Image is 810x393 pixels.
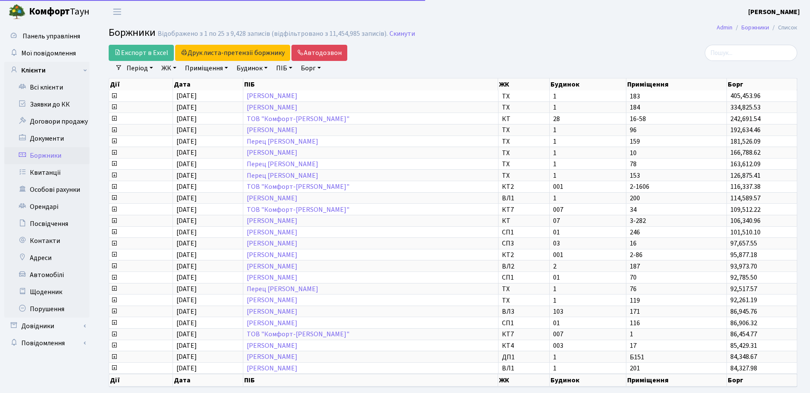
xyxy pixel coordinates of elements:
[630,93,723,100] span: 183
[247,182,349,191] a: ТОВ "Комфорт-[PERSON_NAME]"
[176,114,197,124] span: [DATE]
[176,364,197,373] span: [DATE]
[4,249,89,266] a: Адреси
[176,125,197,135] span: [DATE]
[704,19,810,37] nav: breadcrumb
[109,25,156,40] span: Боржники
[553,274,623,281] span: 01
[553,229,623,236] span: 01
[4,62,89,79] a: Клієнти
[730,103,761,112] span: 334,825.53
[176,262,197,271] span: [DATE]
[730,364,757,373] span: 84,327.98
[630,161,723,168] span: 78
[247,329,349,339] a: ТОВ "Комфорт-[PERSON_NAME]"
[630,138,723,145] span: 159
[4,215,89,232] a: Посвідчення
[553,93,623,100] span: 1
[553,331,623,338] span: 007
[630,172,723,179] span: 153
[297,61,324,75] a: Борг
[553,116,623,122] span: 28
[247,284,318,294] a: Перец [PERSON_NAME]
[4,147,89,164] a: Боржники
[4,198,89,215] a: Орендарі
[247,250,297,260] a: [PERSON_NAME]
[630,365,723,372] span: 201
[4,79,89,96] a: Всі клієнти
[550,374,626,387] th: Будинок
[553,195,623,202] span: 1
[553,251,623,258] span: 001
[730,296,757,305] span: 92,261.19
[123,61,156,75] a: Період
[502,93,546,100] span: ТХ
[630,354,723,361] span: Б151
[730,307,757,316] span: 86,945.76
[176,353,197,362] span: [DATE]
[247,194,297,203] a: [PERSON_NAME]
[502,183,546,190] span: КТ2
[109,374,173,387] th: Дії
[176,341,197,350] span: [DATE]
[730,148,761,158] span: 166,788.62
[247,205,349,214] a: ТОВ "Комфорт-[PERSON_NAME]"
[4,28,89,45] a: Панель управління
[176,228,197,237] span: [DATE]
[630,217,723,224] span: 3-282
[173,374,243,387] th: Дата
[630,206,723,213] span: 34
[4,96,89,113] a: Заявки до КК
[173,78,243,90] th: Дата
[247,239,297,248] a: [PERSON_NAME]
[553,308,623,315] span: 103
[630,240,723,247] span: 16
[176,329,197,339] span: [DATE]
[502,172,546,179] span: ТХ
[730,341,757,350] span: 85,429.31
[502,251,546,258] span: КТ2
[502,331,546,338] span: КТ7
[553,240,623,247] span: 03
[730,318,757,328] span: 86,906.32
[247,159,318,169] a: Перец [PERSON_NAME]
[553,104,623,111] span: 1
[502,263,546,270] span: ВЛ2
[630,127,723,133] span: 96
[502,274,546,281] span: СП1
[247,92,297,101] a: [PERSON_NAME]
[273,61,296,75] a: ПІБ
[247,341,297,350] a: [PERSON_NAME]
[730,159,761,169] span: 163,612.09
[4,181,89,198] a: Особові рахунки
[176,159,197,169] span: [DATE]
[730,284,757,294] span: 92,517.57
[630,183,723,190] span: 2-1606
[553,320,623,327] span: 01
[233,61,271,75] a: Будинок
[630,116,723,122] span: 16-58
[630,251,723,258] span: 2-86
[553,161,623,168] span: 1
[630,320,723,327] span: 116
[502,308,546,315] span: ВЛ3
[553,172,623,179] span: 1
[630,229,723,236] span: 246
[502,240,546,247] span: СП3
[553,206,623,213] span: 007
[717,23,732,32] a: Admin
[176,182,197,191] span: [DATE]
[247,125,297,135] a: [PERSON_NAME]
[553,286,623,292] span: 1
[4,318,89,335] a: Довідники
[630,286,723,292] span: 76
[247,148,297,158] a: [PERSON_NAME]
[550,78,626,90] th: Будинок
[553,217,623,224] span: 07
[247,137,318,146] a: Перец [PERSON_NAME]
[176,250,197,260] span: [DATE]
[247,296,297,305] a: [PERSON_NAME]
[553,263,623,270] span: 2
[176,273,197,282] span: [DATE]
[630,342,723,349] span: 17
